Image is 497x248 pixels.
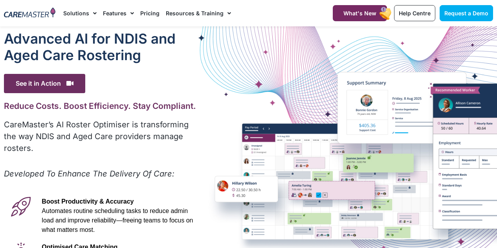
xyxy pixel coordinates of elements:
[42,198,134,205] span: Boost Productivity & Accuracy
[440,5,493,21] a: Request a Demo
[394,5,435,21] a: Help Centre
[343,10,376,17] span: What's New
[4,101,200,111] h2: Reduce Costs. Boost Efficiency. Stay Compliant.
[444,10,488,17] span: Request a Demo
[4,169,174,178] em: Developed To Enhance The Delivery Of Care:
[399,10,431,17] span: Help Centre
[4,7,55,19] img: CareMaster Logo
[4,74,85,93] span: See it in Action
[42,208,193,233] span: Automates routine scheduling tasks to reduce admin load and improve reliability—freeing teams to ...
[333,5,387,21] a: What's New
[4,119,200,154] p: CareMaster’s AI Roster Optimiser is transforming the way NDIS and Aged Care providers manage rost...
[4,30,200,63] h1: Advanced Al for NDIS and Aged Care Rostering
